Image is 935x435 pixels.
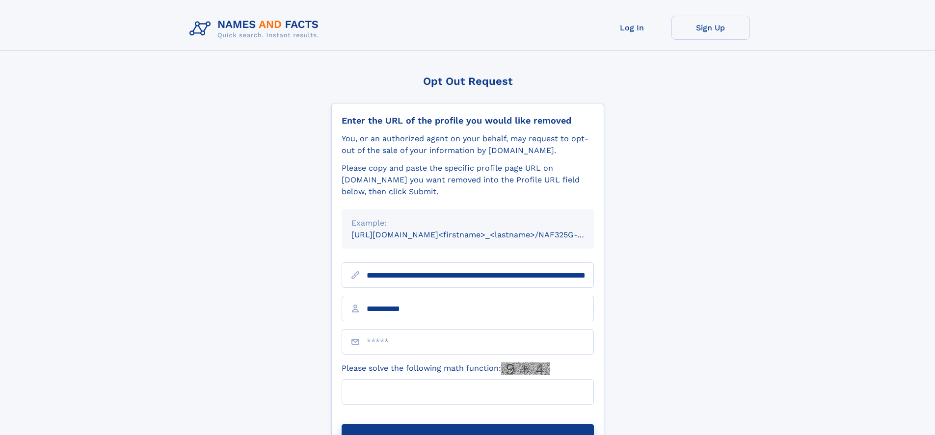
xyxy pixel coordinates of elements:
small: [URL][DOMAIN_NAME]<firstname>_<lastname>/NAF325G-xxxxxxxx [351,230,613,239]
a: Log In [593,16,671,40]
div: Example: [351,217,584,229]
div: Enter the URL of the profile you would like removed [342,115,594,126]
label: Please solve the following math function: [342,362,550,375]
div: Please copy and paste the specific profile page URL on [DOMAIN_NAME] you want removed into the Pr... [342,162,594,198]
div: You, or an authorized agent on your behalf, may request to opt-out of the sale of your informatio... [342,133,594,156]
div: Opt Out Request [331,75,604,87]
a: Sign Up [671,16,750,40]
img: Logo Names and Facts [186,16,327,42]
